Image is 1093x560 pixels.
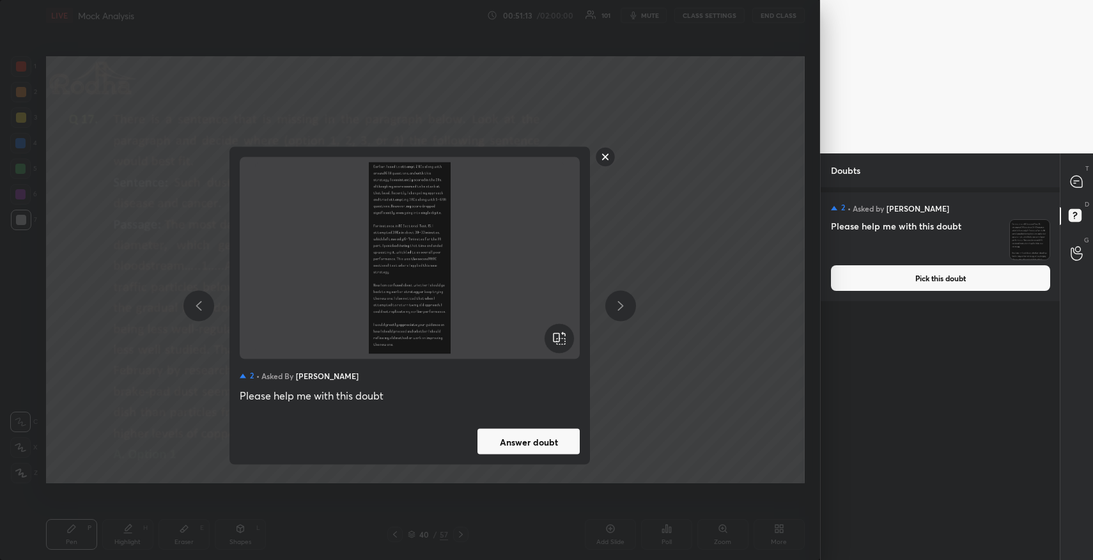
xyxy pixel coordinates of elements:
[296,369,359,383] h5: [PERSON_NAME]
[848,203,884,214] h5: • Asked by
[841,203,845,214] h5: 2
[887,203,949,214] h5: [PERSON_NAME]
[831,219,1004,260] h4: Please help me with this doubt
[477,429,580,455] button: Answer doubt
[821,187,1060,560] div: grid
[821,153,871,187] p: Doubts
[1084,235,1089,245] p: G
[250,370,254,380] h5: 2
[256,369,293,383] h5: • Asked by
[1085,164,1089,173] p: T
[255,162,564,354] img: 1757001053IANF3N.jpg
[1085,199,1089,209] p: D
[1010,220,1050,260] img: 1757001053IANF3N.jpg
[831,265,1050,291] button: Pick this doubt
[240,388,580,403] div: Please help me with this doubt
